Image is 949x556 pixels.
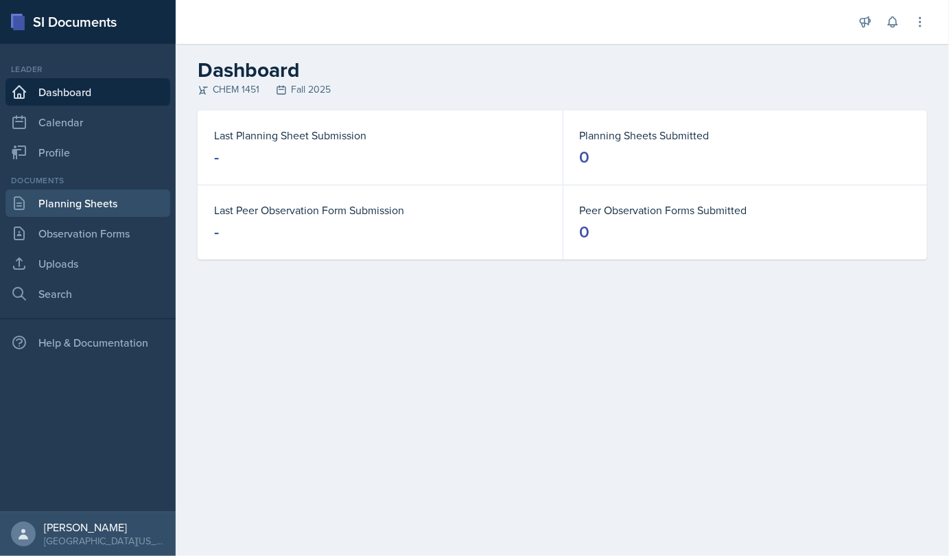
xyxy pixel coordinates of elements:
[5,139,170,166] a: Profile
[5,329,170,356] div: Help & Documentation
[5,63,170,76] div: Leader
[5,189,170,217] a: Planning Sheets
[580,202,911,218] dt: Peer Observation Forms Submitted
[5,174,170,187] div: Documents
[5,250,170,277] a: Uploads
[5,108,170,136] a: Calendar
[5,280,170,308] a: Search
[44,534,165,548] div: [GEOGRAPHIC_DATA][US_STATE]
[580,127,911,143] dt: Planning Sheets Submitted
[198,58,927,82] h2: Dashboard
[44,520,165,534] div: [PERSON_NAME]
[214,221,219,243] div: -
[214,146,219,168] div: -
[214,127,546,143] dt: Last Planning Sheet Submission
[5,78,170,106] a: Dashboard
[5,220,170,247] a: Observation Forms
[580,221,590,243] div: 0
[214,202,546,218] dt: Last Peer Observation Form Submission
[198,82,927,97] div: CHEM 1451 Fall 2025
[580,146,590,168] div: 0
